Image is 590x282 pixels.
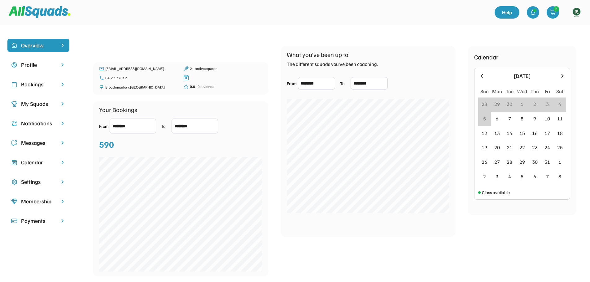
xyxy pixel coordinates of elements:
[494,129,500,137] div: 13
[557,115,563,122] div: 11
[105,66,177,72] div: [EMAIL_ADDRESS][DOMAIN_NAME]
[483,115,486,122] div: 5
[483,173,486,180] div: 2
[11,159,17,166] img: Icon%20copy%207.svg
[287,60,378,68] div: The different squads you’ve been coaching.
[570,6,583,19] img: https%3A%2F%2F94044dc9e5d3b3599ffa5e2d56a015ce.cdn.bubble.io%2Ff1734594230631x534612339345057700%...
[59,101,66,107] img: chevron-right.svg
[482,100,487,108] div: 28
[21,217,56,225] div: Payments
[546,100,549,108] div: 3
[9,6,71,18] img: Squad%20Logo.svg
[11,218,17,224] img: Icon%20%2815%29.svg
[557,129,563,137] div: 18
[482,189,510,196] div: Class available
[59,159,66,165] img: chevron-right.svg
[59,120,66,126] img: chevron-right.svg
[59,218,66,224] img: chevron-right.svg
[533,115,536,122] div: 9
[99,105,137,114] div: Your Bookings
[532,144,538,151] div: 23
[531,88,539,95] div: Thu
[99,138,114,151] div: 590
[105,85,177,90] div: Broadmeadow, [GEOGRAPHIC_DATA]
[556,88,563,95] div: Sat
[558,173,561,180] div: 8
[544,115,550,122] div: 10
[495,6,519,19] a: Help
[507,100,512,108] div: 30
[508,173,511,180] div: 4
[161,123,170,129] div: To
[532,158,538,166] div: 30
[508,115,511,122] div: 7
[59,62,66,68] img: chevron-right.svg
[521,100,523,108] div: 1
[11,42,17,49] img: home-smile.svg
[550,9,556,15] img: shopping-cart-01%20%281%29.svg
[190,66,262,72] div: 21 active squads
[517,88,527,95] div: Wed
[506,88,514,95] div: Tue
[190,84,195,89] div: 0.0
[557,144,563,151] div: 25
[287,50,348,59] div: What you’ve been up to
[530,9,536,15] img: bell-03%20%281%29.svg
[544,158,550,166] div: 31
[21,119,56,128] div: Notifications
[544,144,550,151] div: 24
[521,115,523,122] div: 8
[11,140,17,146] img: Icon%20copy%205.svg
[554,7,559,11] div: 2
[558,100,561,108] div: 4
[11,179,17,185] img: Icon%20copy%2016.svg
[287,80,297,87] div: From
[558,158,561,166] div: 1
[519,158,525,166] div: 29
[482,144,487,151] div: 19
[489,72,556,80] div: [DATE]
[59,42,66,48] img: chevron-right%20copy%203.svg
[521,173,523,180] div: 5
[480,88,489,95] div: Sun
[519,129,525,137] div: 15
[519,144,525,151] div: 22
[482,158,487,166] div: 26
[11,81,17,88] img: Icon%20copy%202.svg
[494,158,500,166] div: 27
[59,140,66,146] img: chevron-right.svg
[21,197,56,206] div: Membership
[546,173,549,180] div: 7
[544,129,550,137] div: 17
[496,173,498,180] div: 3
[340,80,349,87] div: To
[11,101,17,107] img: Icon%20copy%203.svg
[21,41,56,50] div: Overview
[21,158,56,167] div: Calendar
[507,144,512,151] div: 21
[21,139,56,147] div: Messages
[11,62,17,68] img: user-circle.svg
[545,88,550,95] div: Fri
[59,198,66,204] img: chevron-right.svg
[507,129,512,137] div: 14
[496,115,498,122] div: 6
[11,198,17,205] img: Icon%20copy%208.svg
[482,129,487,137] div: 12
[533,173,536,180] div: 6
[59,179,66,185] img: chevron-right.svg
[533,100,536,108] div: 2
[11,120,17,127] img: Icon%20copy%204.svg
[21,178,56,186] div: Settings
[494,100,500,108] div: 29
[507,158,512,166] div: 28
[21,100,56,108] div: My Squads
[99,123,108,129] div: From
[21,61,56,69] div: Profile
[532,129,538,137] div: 16
[196,84,214,89] div: (0 reviews)
[105,75,177,81] div: 0451177012
[494,144,500,151] div: 20
[474,52,498,62] div: Calendar
[21,80,56,89] div: Bookings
